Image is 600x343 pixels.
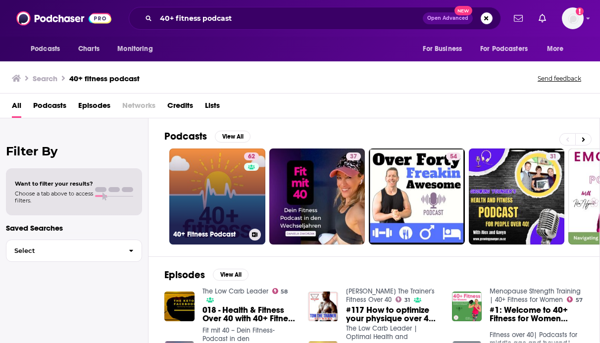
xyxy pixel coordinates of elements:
span: Logged in as torisims [562,7,584,29]
span: 58 [281,290,288,294]
span: More [547,42,564,56]
span: Select [6,247,121,254]
span: For Podcasters [480,42,528,56]
a: Episodes [78,98,110,118]
button: View All [213,269,249,281]
button: open menu [110,40,165,58]
a: 37 [269,148,365,245]
input: Search podcasts, credits, & more... [156,10,423,26]
a: #1: Welcome to 40+ Fitness for Women Podcast [490,306,584,323]
a: 31 [469,148,565,245]
h3: 40+ fitness podcast [69,74,140,83]
a: Lists [205,98,220,118]
img: Podchaser - Follow, Share and Rate Podcasts [16,9,111,28]
h2: Filter By [6,144,142,158]
span: #117 How to optimize your physique over 40 with [PERSON_NAME] (40+ Fitness Podcast) [346,306,440,323]
a: Credits [167,98,193,118]
span: Monitoring [117,42,152,56]
span: 54 [450,152,457,162]
span: Networks [122,98,155,118]
p: Saved Searches [6,223,142,233]
h3: 40+ Fitness Podcast [173,230,245,239]
button: open menu [24,40,73,58]
span: 018 - Health & Fitness Over 40 with 40+ Fitness Podcast Host, [PERSON_NAME] [202,306,297,323]
button: View All [215,131,250,143]
a: 31 [396,296,410,302]
span: 31 [404,298,410,302]
span: 62 [248,152,255,162]
h2: Podcasts [164,130,207,143]
a: 54 [369,148,465,245]
span: New [454,6,472,15]
button: Send feedback [535,74,584,83]
a: 31 [546,152,560,160]
h2: Episodes [164,269,205,281]
button: open menu [416,40,474,58]
a: 62 [244,152,259,160]
a: Show notifications dropdown [535,10,550,27]
span: For Business [423,42,462,56]
img: #117 How to optimize your physique over 40 with Tom Mouland (40+ Fitness Podcast) [308,292,338,322]
a: EpisodesView All [164,269,249,281]
span: Want to filter your results? [15,180,93,187]
span: Podcasts [31,42,60,56]
span: Charts [78,42,100,56]
span: 31 [550,152,556,162]
a: 37 [346,152,361,160]
a: Podcasts [33,98,66,118]
a: 018 - Health & Fitness Over 40 with 40+ Fitness Podcast Host, Allan Misner [202,306,297,323]
span: 57 [576,298,583,302]
a: 6240+ Fitness Podcast [169,148,265,245]
a: 54 [446,152,461,160]
a: All [12,98,21,118]
button: Show profile menu [562,7,584,29]
a: Charts [72,40,105,58]
img: #1: Welcome to 40+ Fitness for Women Podcast [452,292,482,322]
span: 37 [350,152,357,162]
a: Menopause Strength Training | 40+ Fitness for Women [490,287,581,304]
button: Open AdvancedNew [423,12,473,24]
img: 018 - Health & Fitness Over 40 with 40+ Fitness Podcast Host, Allan Misner [164,292,195,322]
div: Search podcasts, credits, & more... [129,7,501,30]
button: open menu [540,40,576,58]
a: The Low Carb Leader [202,287,268,295]
a: Tom The Trainer's Fitness Over 40 [346,287,435,304]
h3: Search [33,74,57,83]
a: Show notifications dropdown [510,10,527,27]
svg: Add a profile image [576,7,584,15]
img: User Profile [562,7,584,29]
span: Choose a tab above to access filters. [15,190,93,204]
button: open menu [474,40,542,58]
a: 58 [272,288,288,294]
button: Select [6,240,142,262]
a: PodcastsView All [164,130,250,143]
a: #117 How to optimize your physique over 40 with Tom Mouland (40+ Fitness Podcast) [346,306,440,323]
a: 57 [567,296,583,302]
span: Open Advanced [427,16,468,21]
